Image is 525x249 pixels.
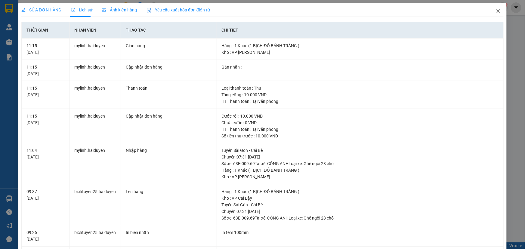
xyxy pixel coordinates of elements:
[126,85,212,91] div: Thanh toán
[222,195,499,201] div: Kho : VP Cai Lậy
[69,109,121,143] td: mylinh.haiduyen
[26,85,64,98] div: 11:15 [DATE]
[126,42,212,49] div: Giao hàng
[222,42,499,49] div: Hàng : 1 Khác (1 BỊCH ĐỎ BÁNH TRÁNG )
[69,60,121,81] td: mylinh.haiduyen
[69,38,121,60] td: mylinh.haiduyen
[21,8,26,12] span: edit
[222,49,499,56] div: Kho : VP [PERSON_NAME]
[222,167,499,174] div: Hàng : 1 Khác (1 BỊCH ĐỎ BÁNH TRÁNG )
[102,8,106,12] span: picture
[126,64,212,70] div: Cập nhật đơn hàng
[217,22,504,38] th: Chi tiết
[222,174,499,180] div: Kho : VP [PERSON_NAME]
[22,22,69,38] th: Thời gian
[147,8,210,12] span: Yêu cầu xuất hóa đơn điện tử
[26,147,64,160] div: 11:04 [DATE]
[121,22,217,38] th: Thao tác
[21,8,61,12] span: SỬA ĐƠN HÀNG
[71,8,75,12] span: clock-circle
[26,229,64,242] div: 09:26 [DATE]
[69,81,121,109] td: mylinh.haiduyen
[490,3,507,20] button: Close
[71,8,92,12] span: Lịch sử
[126,147,212,154] div: Nhập hàng
[222,229,499,236] div: In tem 100mm
[126,229,212,236] div: In biên nhận
[222,188,499,195] div: Hàng : 1 Khác (1 BỊCH ĐỎ BÁNH TRÁNG )
[69,22,121,38] th: Nhân viên
[102,8,137,12] span: Ảnh kiện hàng
[496,9,501,14] span: close
[26,113,64,126] div: 11:15 [DATE]
[26,42,64,56] div: 11:15 [DATE]
[222,119,499,126] div: Chưa cước : 0 VND
[222,64,499,70] div: Gán nhãn :
[69,143,121,184] td: mylinh.haiduyen
[126,113,212,119] div: Cập nhật đơn hàng
[69,184,121,226] td: bichtuyen25.haiduyen
[222,85,499,91] div: Loại thanh toán : Thu
[26,188,64,201] div: 09:37 [DATE]
[222,113,499,119] div: Cước rồi : 10.000 VND
[222,98,499,105] div: HT Thanh toán : Tại văn phòng
[147,8,151,13] img: icon
[222,147,499,167] div: Tuyến : Sài Gòn - Cái Bè Chuyến: 07:31 [DATE] Số xe: 63E-009.69 Tài xế: CÔNG ANH Loại xe: Ghế ngồ...
[222,201,499,221] div: Tuyến : Sài Gòn - Cái Bè Chuyến: 07:31 [DATE] Số xe: 63E-009.69 Tài xế: CÔNG ANH Loại xe: Ghế ngồ...
[26,64,64,77] div: 11:15 [DATE]
[69,225,121,247] td: bichtuyen25.haiduyen
[222,126,499,133] div: HT Thanh toán : Tại văn phòng
[222,133,499,139] div: Số tiền thu trước : 10.000 VND
[222,91,499,98] div: Tổng cộng : 10.000 VND
[126,188,212,195] div: Lên hàng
